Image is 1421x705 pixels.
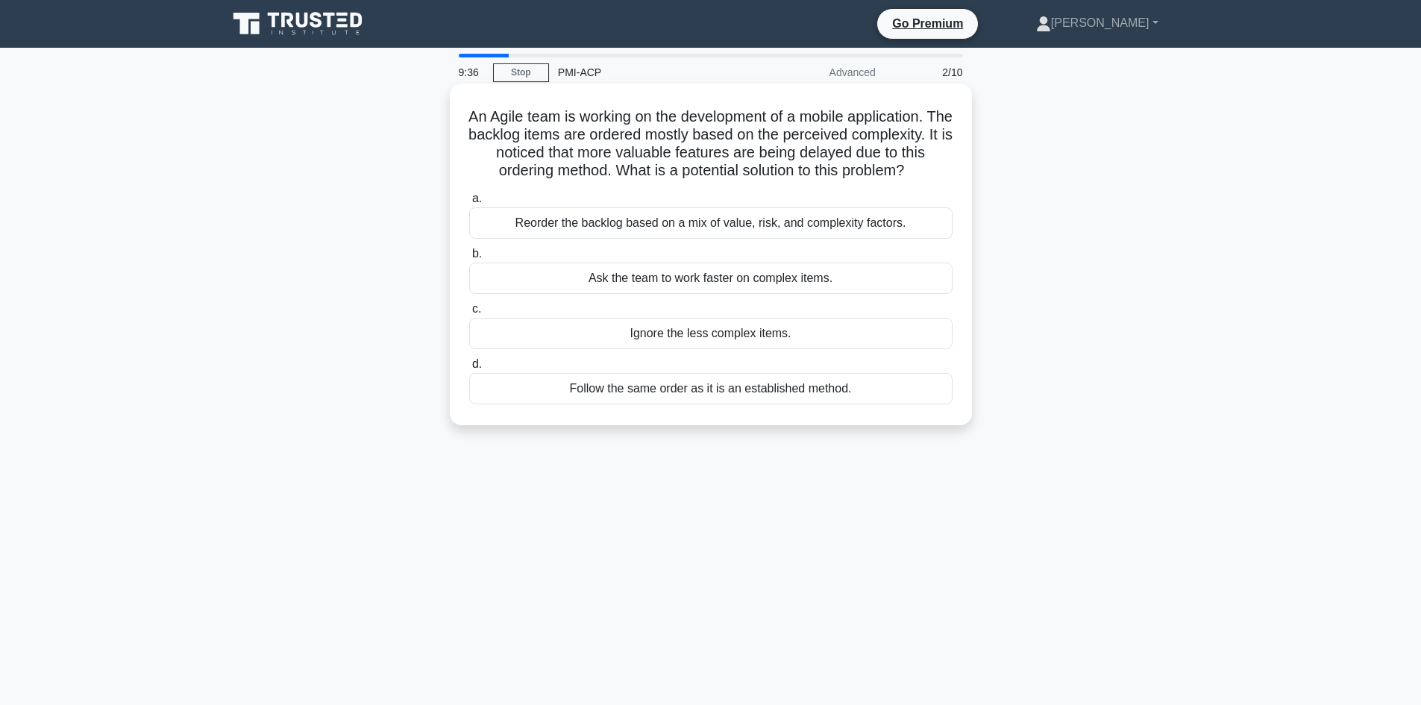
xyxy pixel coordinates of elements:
[472,357,482,370] span: d.
[472,302,481,315] span: c.
[468,107,954,181] h5: An Agile team is working on the development of a mobile application. The backlog items are ordere...
[450,57,493,87] div: 9:36
[472,192,482,204] span: a.
[549,57,754,87] div: PMI-ACP
[469,373,953,404] div: Follow the same order as it is an established method.
[469,318,953,349] div: Ignore the less complex items.
[472,247,482,260] span: b.
[1000,8,1194,38] a: [PERSON_NAME]
[469,263,953,294] div: Ask the team to work faster on complex items.
[754,57,885,87] div: Advanced
[469,207,953,239] div: Reorder the backlog based on a mix of value, risk, and complexity factors.
[493,63,549,82] a: Stop
[885,57,972,87] div: 2/10
[883,14,972,33] a: Go Premium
